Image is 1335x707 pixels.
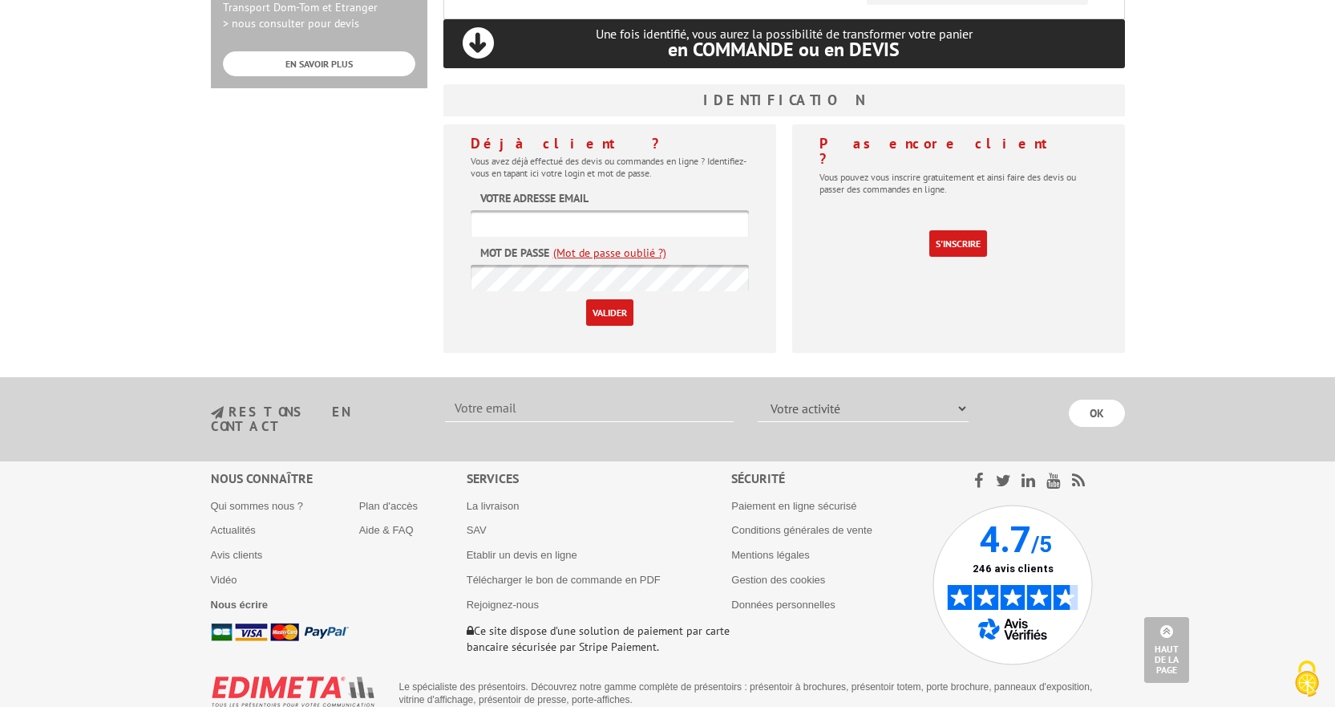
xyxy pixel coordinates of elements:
[1144,617,1189,683] a: Haut de la page
[731,469,932,488] div: Sécurité
[668,37,900,62] span: en COMMANDE ou en DEVIS
[731,500,856,512] a: Paiement en ligne sécurisé
[553,245,666,261] a: (Mot de passe oublié ?)
[443,84,1125,116] h3: Identification
[211,406,224,420] img: newsletter.jpg
[399,681,1113,706] p: Le spécialiste des présentoirs. Découvrez notre gamme complète de présentoirs : présentoir à broc...
[467,623,732,655] p: Ce site dispose d’une solution de paiement par carte bancaire sécurisée par Stripe Paiement.
[1287,659,1327,699] img: Cookies (fenêtre modale)
[819,136,1098,168] h4: Pas encore client ?
[932,505,1093,665] img: Avis Vérifiés - 4.7 sur 5 - 246 avis clients
[480,245,549,261] label: Mot de passe
[467,500,520,512] a: La livraison
[443,26,1125,59] p: Une fois identifié, vous aurez la possibilité de transformer votre panier
[211,599,269,611] a: Nous écrire
[211,500,304,512] a: Qui sommes nous ?
[445,395,734,422] input: Votre email
[731,549,810,561] a: Mentions légales
[211,469,467,488] div: Nous connaître
[586,299,633,326] input: Valider
[467,469,732,488] div: Services
[223,16,359,30] span: > nous consulter pour devis
[471,136,749,152] h4: Déjà client ?
[731,524,872,536] a: Conditions générales de vente
[480,190,589,206] label: Votre adresse email
[1279,652,1335,707] button: Cookies (fenêtre modale)
[467,599,539,611] a: Rejoignez-nous
[211,549,263,561] a: Avis clients
[359,500,418,512] a: Plan d'accès
[211,574,237,586] a: Vidéo
[211,524,256,536] a: Actualités
[471,155,749,179] p: Vous avez déjà effectué des devis ou commandes en ligne ? Identifiez-vous en tapant ici votre log...
[731,574,825,586] a: Gestion des cookies
[359,524,414,536] a: Aide & FAQ
[467,524,487,536] a: SAV
[211,405,422,433] h3: restons en contact
[223,51,415,76] a: EN SAVOIR PLUS
[819,171,1098,195] p: Vous pouvez vous inscrire gratuitement et ainsi faire des devis ou passer des commandes en ligne.
[467,574,661,586] a: Télécharger le bon de commande en PDF
[731,599,835,611] a: Données personnelles
[1069,400,1125,427] input: OK
[467,549,577,561] a: Etablir un devis en ligne
[929,230,987,257] a: S'inscrire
